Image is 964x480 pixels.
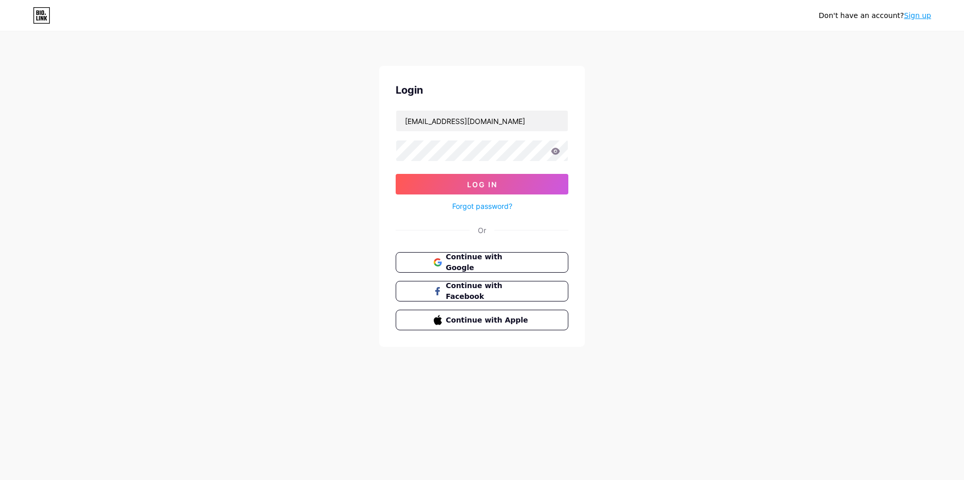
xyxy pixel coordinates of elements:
button: Continue with Apple [396,310,568,330]
span: Continue with Apple [446,315,531,326]
button: Continue with Google [396,252,568,273]
button: Log In [396,174,568,194]
span: Log In [467,180,497,189]
div: Don't have an account? [819,10,931,21]
input: Username [396,111,568,131]
a: Sign up [904,11,931,20]
div: Or [478,225,486,236]
a: Forgot password? [452,201,512,211]
div: Login [396,82,568,98]
span: Continue with Facebook [446,280,531,302]
span: Continue with Google [446,252,531,273]
button: Continue with Facebook [396,281,568,301]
